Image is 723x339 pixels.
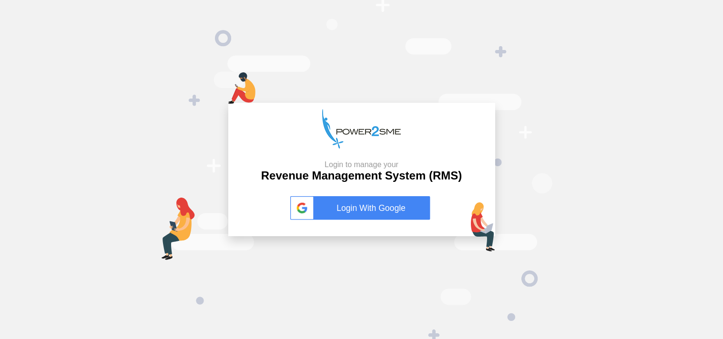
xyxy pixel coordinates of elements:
[261,160,462,183] h2: Revenue Management System (RMS)
[261,160,462,169] small: Login to manage your
[228,72,255,104] img: mob-login.png
[162,198,195,260] img: tab-login.png
[471,202,495,251] img: lap-login.png
[290,196,433,220] a: Login With Google
[322,109,401,149] img: p2s_logo.png
[287,186,436,230] button: Login With Google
